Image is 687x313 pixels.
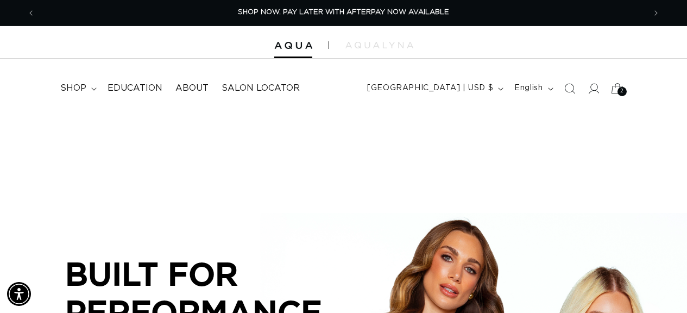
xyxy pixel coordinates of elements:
a: Salon Locator [215,76,306,101]
button: Next announcement [644,3,668,23]
a: Education [101,76,169,101]
button: Previous announcement [19,3,43,23]
span: SHOP NOW. PAY LATER WITH AFTERPAY NOW AVAILABLE [238,9,449,16]
button: English [508,78,557,99]
summary: shop [54,76,101,101]
img: Aqua Hair Extensions [274,42,312,49]
span: English [514,83,543,94]
summary: Search [558,77,582,101]
div: Accessibility Menu [7,282,31,306]
button: [GEOGRAPHIC_DATA] | USD $ [361,78,508,99]
span: 2 [620,87,624,96]
span: About [175,83,209,94]
span: [GEOGRAPHIC_DATA] | USD $ [367,83,493,94]
span: Education [108,83,162,94]
span: shop [60,83,86,94]
span: Salon Locator [222,83,300,94]
img: aqualyna.com [345,42,413,48]
a: About [169,76,215,101]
